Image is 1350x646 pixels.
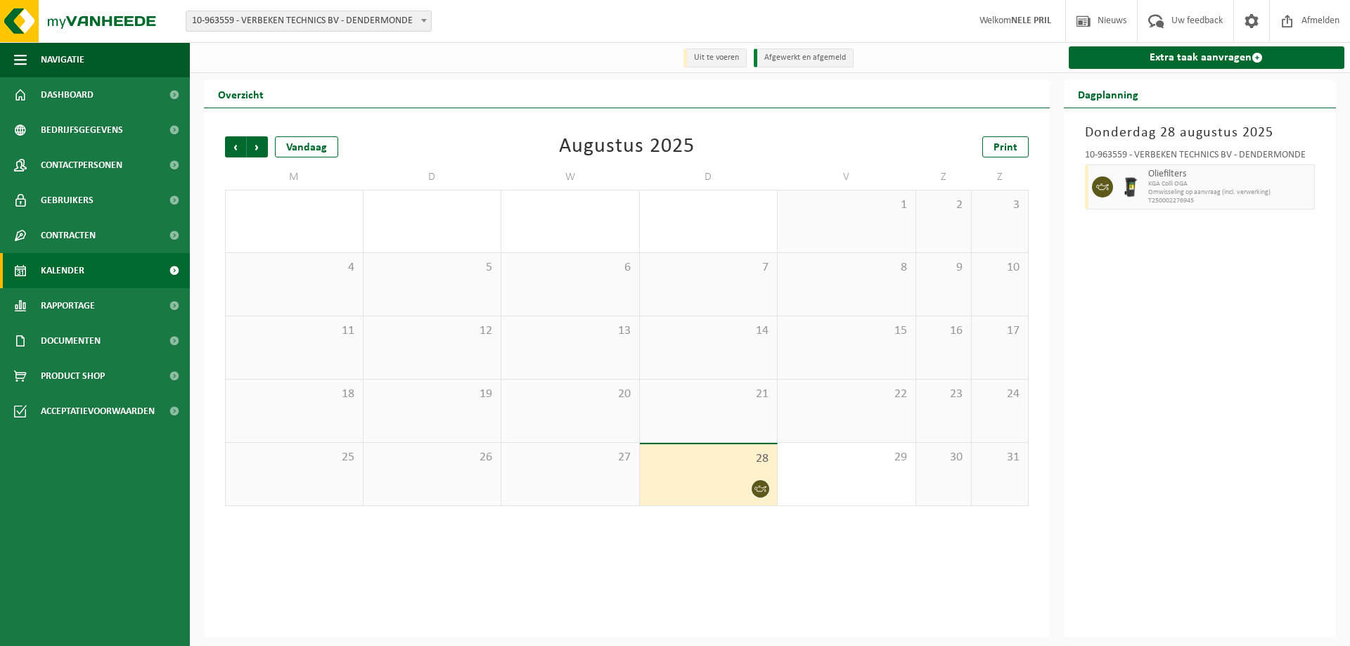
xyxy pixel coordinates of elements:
h2: Dagplanning [1064,80,1152,108]
span: T250002276945 [1148,197,1311,205]
span: Contracten [41,218,96,253]
span: 14 [647,323,771,339]
h2: Overzicht [204,80,278,108]
span: Acceptatievoorwaarden [41,394,155,429]
span: Product Shop [41,358,105,394]
li: Afgewerkt en afgemeld [754,49,854,67]
span: Print [994,142,1017,153]
span: 10-963559 - VERBEKEN TECHNICS BV - DENDERMONDE [186,11,431,31]
td: M [225,164,364,190]
span: 24 [979,387,1020,402]
a: Print [982,136,1029,157]
td: D [364,164,502,190]
span: 15 [785,323,908,339]
span: Documenten [41,323,101,358]
span: KGA Colli OGA [1148,180,1311,188]
span: 6 [508,260,632,276]
span: 18 [233,387,356,402]
span: 30 [923,450,965,465]
span: 19 [371,387,494,402]
li: Uit te voeren [683,49,747,67]
span: 23 [923,387,965,402]
span: 13 [508,323,632,339]
td: Z [916,164,972,190]
span: Dashboard [41,77,94,112]
span: 8 [785,260,908,276]
span: 20 [508,387,632,402]
span: 9 [923,260,965,276]
span: 4 [233,260,356,276]
span: Bedrijfsgegevens [41,112,123,148]
span: Contactpersonen [41,148,122,183]
span: 12 [371,323,494,339]
div: 10-963559 - VERBEKEN TECHNICS BV - DENDERMONDE [1085,150,1316,164]
div: Augustus 2025 [559,136,695,157]
span: Kalender [41,253,84,288]
span: 25 [233,450,356,465]
span: 5 [371,260,494,276]
span: 21 [647,387,771,402]
span: Navigatie [41,42,84,77]
span: 26 [371,450,494,465]
h3: Donderdag 28 augustus 2025 [1085,122,1316,143]
span: 28 [647,451,771,467]
div: Vandaag [275,136,338,157]
span: 22 [785,387,908,402]
span: 31 [979,450,1020,465]
span: Rapportage [41,288,95,323]
span: 7 [647,260,771,276]
span: 10-963559 - VERBEKEN TECHNICS BV - DENDERMONDE [186,11,432,32]
span: 2 [923,198,965,213]
td: Z [972,164,1028,190]
span: 3 [979,198,1020,213]
img: WB-0240-HPE-BK-01 [1120,176,1141,198]
span: 17 [979,323,1020,339]
a: Extra taak aanvragen [1069,46,1345,69]
strong: NELE PRIL [1011,15,1051,26]
span: Oliefilters [1148,169,1311,180]
span: Omwisseling op aanvraag (incl. verwerking) [1148,188,1311,197]
td: W [501,164,640,190]
td: D [640,164,778,190]
span: Volgende [247,136,268,157]
span: 10 [979,260,1020,276]
span: Vorige [225,136,246,157]
span: 1 [785,198,908,213]
span: Gebruikers [41,183,94,218]
td: V [778,164,916,190]
span: 29 [785,450,908,465]
span: 11 [233,323,356,339]
span: 27 [508,450,632,465]
span: 16 [923,323,965,339]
